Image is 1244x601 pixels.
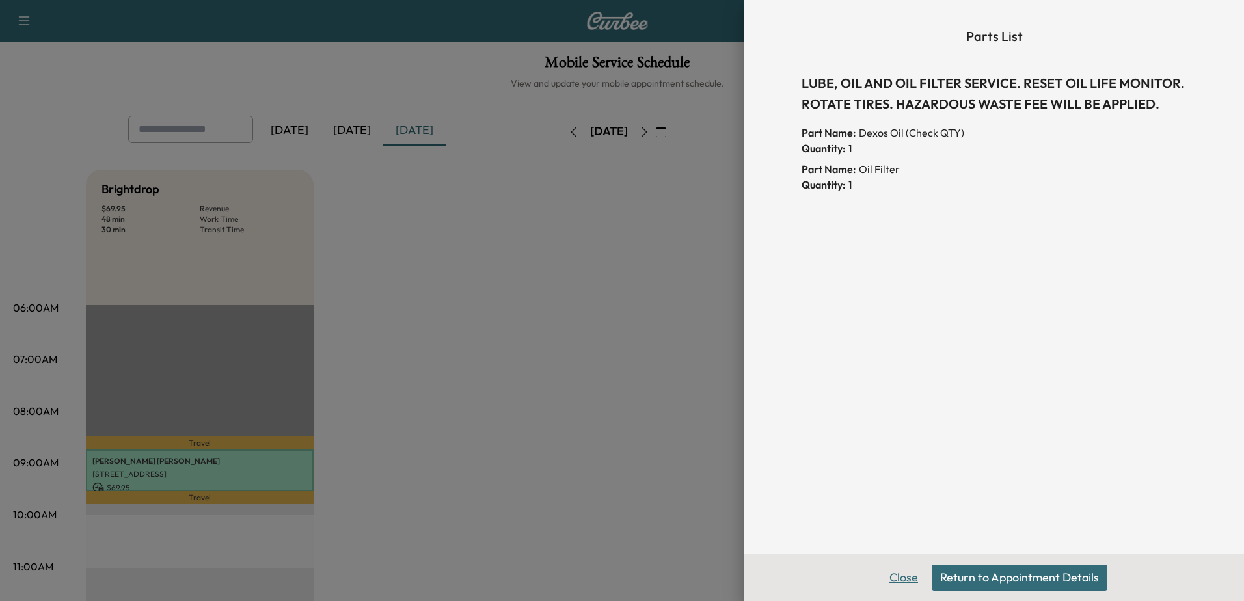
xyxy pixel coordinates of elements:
button: Close [881,565,926,591]
h6: Parts List [802,26,1187,47]
span: Part Name: [802,161,856,177]
div: 1 [802,177,1187,193]
div: Dexos Oil (Check QTY) [802,125,1187,140]
div: Oil Filter [802,161,1187,177]
button: Return to Appointment Details [932,565,1107,591]
h6: LUBE, OIL AND OIL FILTER SERVICE. RESET OIL LIFE MONITOR. ROTATE TIRES. HAZARDOUS WASTE FEE WILL ... [802,73,1187,114]
span: Quantity: [802,177,846,193]
span: Part Name: [802,125,856,140]
span: Quantity: [802,140,846,156]
div: 1 [802,140,1187,156]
